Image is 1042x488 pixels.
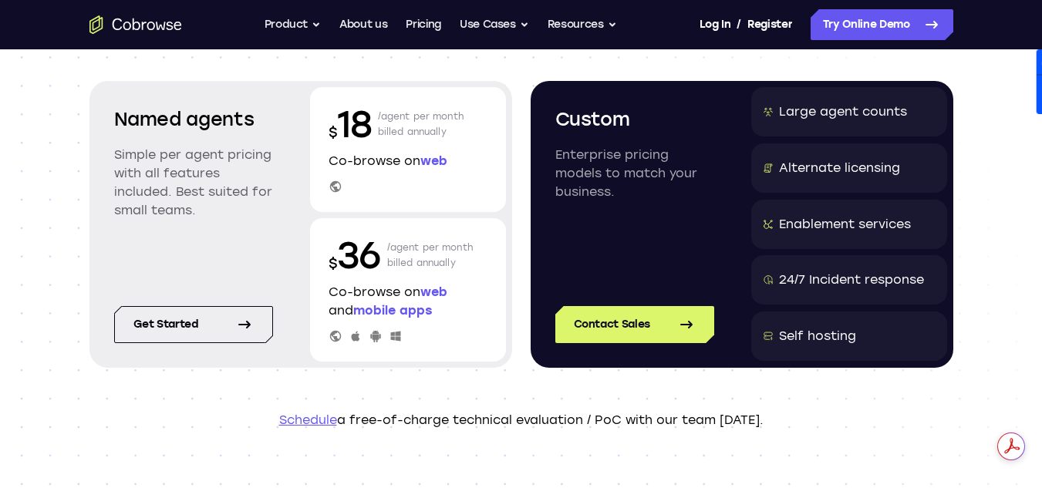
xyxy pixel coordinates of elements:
button: Product [265,9,322,40]
p: /agent per month billed annually [378,99,464,149]
div: 24/7 Incident response [779,271,924,289]
h2: Named agents [114,106,273,133]
a: Log In [700,9,730,40]
button: Resources [548,9,617,40]
p: Enterprise pricing models to match your business. [555,146,714,201]
p: Simple per agent pricing with all features included. Best suited for small teams. [114,146,273,220]
a: Get started [114,306,273,343]
span: web [420,284,447,299]
span: $ [329,255,338,272]
span: mobile apps [353,303,432,318]
a: Schedule [279,412,337,427]
button: Use Cases [460,9,529,40]
span: web [420,153,447,168]
div: Large agent counts [779,103,907,121]
p: 18 [329,99,372,149]
a: Register [747,9,792,40]
p: Co-browse on [329,152,487,170]
p: Co-browse on and [329,283,487,320]
div: Alternate licensing [779,159,900,177]
span: $ [329,124,338,141]
p: 36 [329,231,381,280]
p: /agent per month billed annually [387,231,474,280]
div: Self hosting [779,327,856,345]
a: Contact Sales [555,306,714,343]
div: Enablement services [779,215,911,234]
p: a free-of-charge technical evaluation / PoC with our team [DATE]. [89,411,953,429]
h2: Custom [555,106,714,133]
span: / [737,15,741,34]
a: Go to the home page [89,15,182,34]
a: About us [339,9,387,40]
a: Pricing [406,9,441,40]
a: Try Online Demo [811,9,953,40]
